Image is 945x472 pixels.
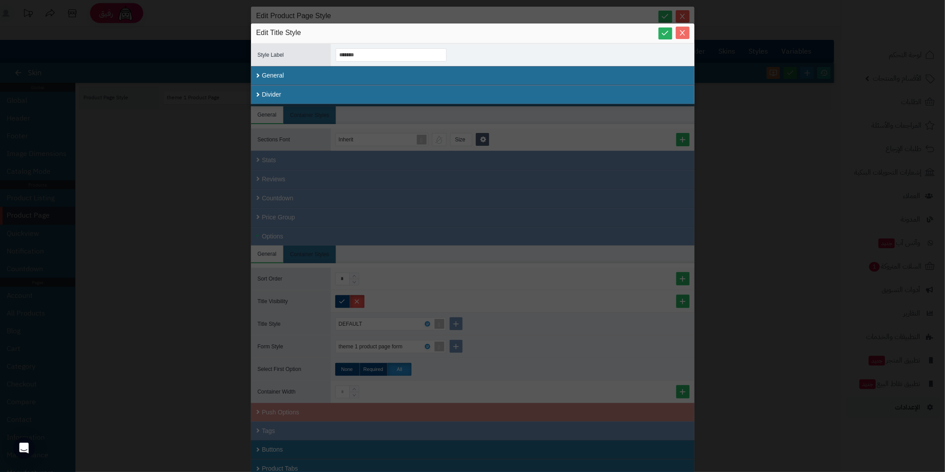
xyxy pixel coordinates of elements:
div: Divider [251,85,694,104]
button: Close [676,27,690,39]
div: Open Intercom Messenger [13,437,35,459]
span: Style Label [258,52,284,58]
span: Edit Title Style [256,28,301,39]
div: General [251,66,694,85]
